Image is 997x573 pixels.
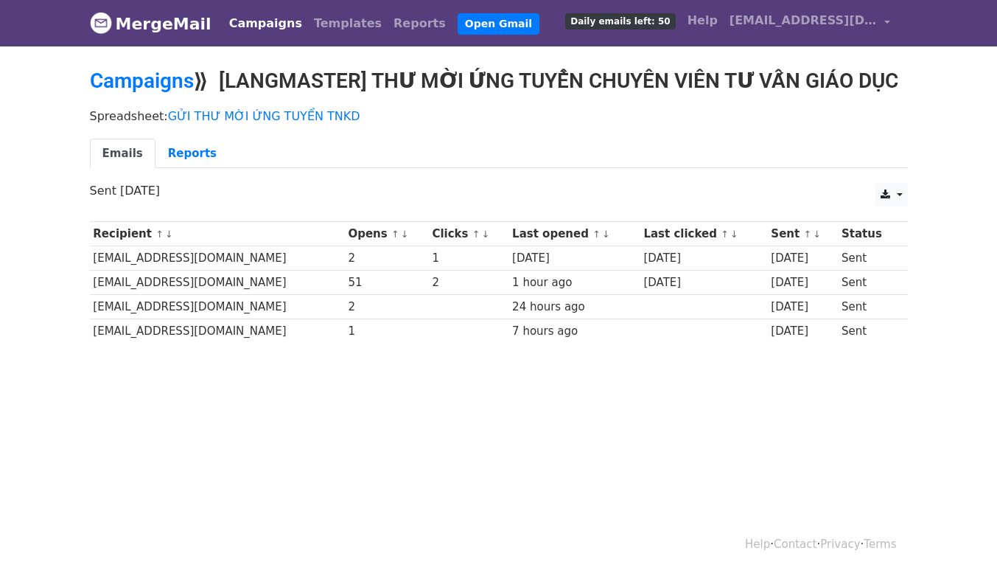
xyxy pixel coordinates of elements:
div: 1 [432,250,505,267]
div: [DATE] [771,323,834,340]
a: Campaigns [223,9,308,38]
td: Sent [838,295,898,319]
p: Sent [DATE] [90,183,908,198]
th: Sent [768,222,839,246]
a: GỬI THƯ MỜI ỨNG TUYỂN TNKD [168,109,360,123]
div: [DATE] [771,250,834,267]
a: ↓ [602,229,610,240]
img: MergeMail logo [90,12,112,34]
a: Contact [774,538,816,551]
a: Privacy [820,538,860,551]
th: Recipient [90,222,345,246]
div: [DATE] [771,299,834,316]
td: [EMAIL_ADDRESS][DOMAIN_NAME] [90,271,345,295]
div: [DATE] [512,250,637,267]
a: Help [745,538,770,551]
th: Last clicked [640,222,768,246]
th: Status [838,222,898,246]
th: Clicks [429,222,509,246]
th: Last opened [508,222,640,246]
div: 2 [348,250,424,267]
a: Emails [90,139,155,169]
a: MergeMail [90,8,211,39]
a: Templates [308,9,388,38]
div: 24 hours ago [512,299,637,316]
span: Daily emails left: 50 [565,13,675,29]
a: Open Gmail [458,13,539,35]
div: [DATE] [643,250,763,267]
td: Sent [838,319,898,344]
span: [EMAIL_ADDRESS][DOMAIN_NAME] [730,12,877,29]
a: ↓ [730,229,738,240]
td: [EMAIL_ADDRESS][DOMAIN_NAME] [90,246,345,271]
a: Reports [155,139,229,169]
a: ↓ [165,229,173,240]
a: ↑ [592,229,601,240]
a: ↑ [391,229,399,240]
a: Campaigns [90,69,194,93]
td: Sent [838,271,898,295]
td: [EMAIL_ADDRESS][DOMAIN_NAME] [90,295,345,319]
a: Help [682,6,724,35]
div: [DATE] [771,274,834,291]
a: Reports [388,9,452,38]
a: ↓ [813,229,821,240]
div: 7 hours ago [512,323,637,340]
div: 2 [432,274,505,291]
h2: ⟫ [LANGMASTER] THƯ MỜI ỨNG TUYỂN CHUYÊN VIÊN TƯ VẤN GIÁO DỤC [90,69,908,94]
a: ↑ [721,229,729,240]
a: ↑ [472,229,480,240]
td: [EMAIL_ADDRESS][DOMAIN_NAME] [90,319,345,344]
div: 1 [348,323,424,340]
a: [EMAIL_ADDRESS][DOMAIN_NAME] [724,6,896,41]
a: ↓ [401,229,409,240]
a: Daily emails left: 50 [559,6,681,35]
a: ↑ [155,229,164,240]
a: ↓ [482,229,490,240]
div: [DATE] [643,274,763,291]
a: Terms [864,538,896,551]
div: 51 [348,274,424,291]
td: Sent [838,246,898,271]
th: Opens [345,222,429,246]
a: ↑ [803,229,811,240]
div: 1 hour ago [512,274,637,291]
div: 2 [348,299,424,316]
p: Spreadsheet: [90,108,908,124]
